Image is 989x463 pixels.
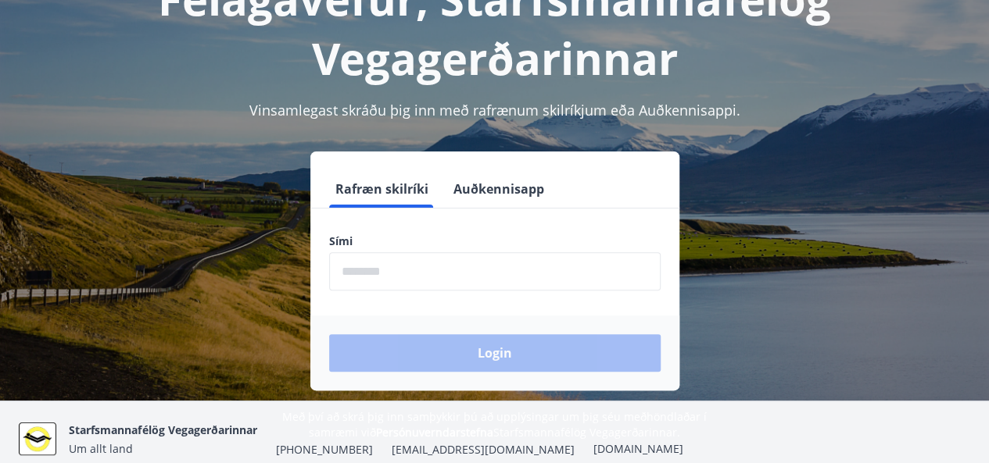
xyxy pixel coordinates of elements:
span: [PHONE_NUMBER] [275,442,372,458]
button: Auðkennisapp [447,170,550,208]
img: suBotUq1GBnnm8aIt3p4JrVVQbDVnVd9Xe71I8RX.jpg [19,422,56,456]
label: Sími [329,233,661,249]
span: Með því að skrá þig inn samþykkir þú að upplýsingar um þig séu meðhöndlaðar í samræmi við Starfsm... [282,409,707,440]
span: Um allt land [69,441,133,456]
span: Vinsamlegast skráðu þig inn með rafrænum skilríkjum eða Auðkennisappi. [249,101,740,119]
span: [EMAIL_ADDRESS][DOMAIN_NAME] [391,442,574,458]
button: Rafræn skilríki [329,170,435,208]
a: [DOMAIN_NAME] [593,441,683,456]
span: Starfsmannafélög Vegagerðarinnar [69,422,256,437]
